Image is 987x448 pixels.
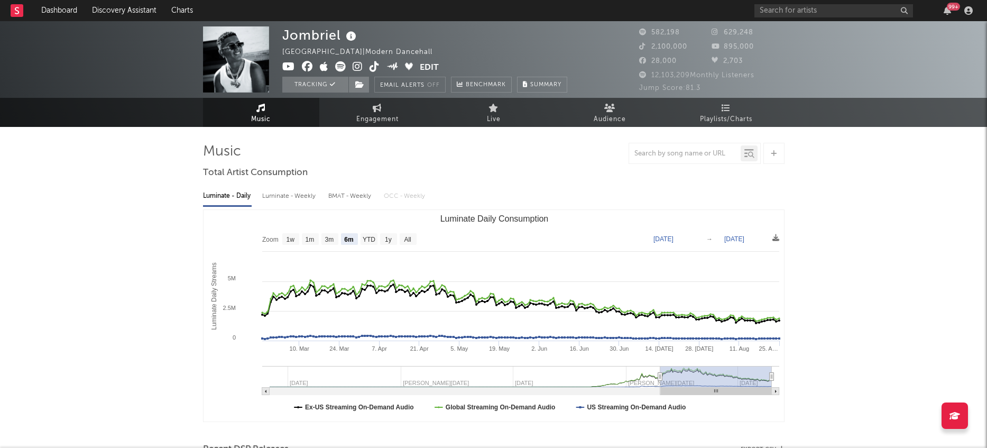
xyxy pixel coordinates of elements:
text: 16. Jun [569,345,588,352]
button: Edit [420,61,439,75]
span: 12,103,209 Monthly Listeners [639,72,754,79]
div: Luminate - Weekly [262,187,318,205]
text: 1w [286,236,294,243]
span: Audience [594,113,626,126]
text: 2. Jun [531,345,547,352]
text: 30. Jun [610,345,629,352]
text: 14. [DATE] [645,345,673,352]
span: 2,100,000 [639,43,687,50]
text: Ex-US Streaming On-Demand Audio [305,404,414,411]
span: 582,198 [639,29,680,36]
span: Engagement [356,113,399,126]
text: 6m [344,236,353,243]
span: Music [251,113,271,126]
svg: Luminate Daily Consumption [204,210,785,422]
text: 0 [232,334,235,341]
button: Email AlertsOff [374,77,446,93]
span: Jump Score: 81.3 [639,85,700,92]
text: YTD [362,236,375,243]
text: 25. A… [759,345,778,352]
span: Total Artist Consumption [203,167,308,179]
input: Search for artists [754,4,913,17]
span: Live [487,113,501,126]
a: Music [203,98,319,127]
div: Jombriel [282,26,359,44]
span: Playlists/Charts [700,113,752,126]
text: All [404,236,411,243]
a: Audience [552,98,668,127]
text: 3m [325,236,334,243]
text: 5M [227,275,235,281]
button: Tracking [282,77,348,93]
text: Zoom [262,236,279,243]
text: Luminate Daily Consumption [440,214,548,223]
div: BMAT - Weekly [328,187,373,205]
span: Benchmark [466,79,506,92]
text: 28. [DATE] [685,345,713,352]
text: Global Streaming On-Demand Audio [445,404,555,411]
a: Engagement [319,98,436,127]
div: Luminate - Daily [203,187,252,205]
text: → [706,235,713,243]
text: 21. Apr [410,345,428,352]
em: Off [427,83,440,88]
text: 5. May [450,345,468,352]
span: 895,000 [712,43,754,50]
text: 2.5M [223,305,235,311]
div: 99 + [947,3,960,11]
text: 7. Apr [372,345,387,352]
a: Benchmark [451,77,512,93]
span: 629,248 [712,29,753,36]
a: Playlists/Charts [668,98,785,127]
text: US Streaming On-Demand Audio [587,404,686,411]
text: 1m [305,236,314,243]
text: 10. Mar [289,345,309,352]
span: Summary [530,82,561,88]
button: 99+ [944,6,951,15]
input: Search by song name or URL [629,150,741,158]
span: 28,000 [639,58,677,65]
div: [GEOGRAPHIC_DATA] | Modern Dancehall [282,46,445,59]
button: Summary [517,77,567,93]
text: 11. Aug [729,345,749,352]
text: 1y [385,236,392,243]
a: Live [436,98,552,127]
span: 2,703 [712,58,743,65]
text: [DATE] [724,235,744,243]
text: 24. Mar [329,345,349,352]
text: [DATE] [653,235,674,243]
text: 19. May [488,345,510,352]
text: Luminate Daily Streams [210,262,218,330]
